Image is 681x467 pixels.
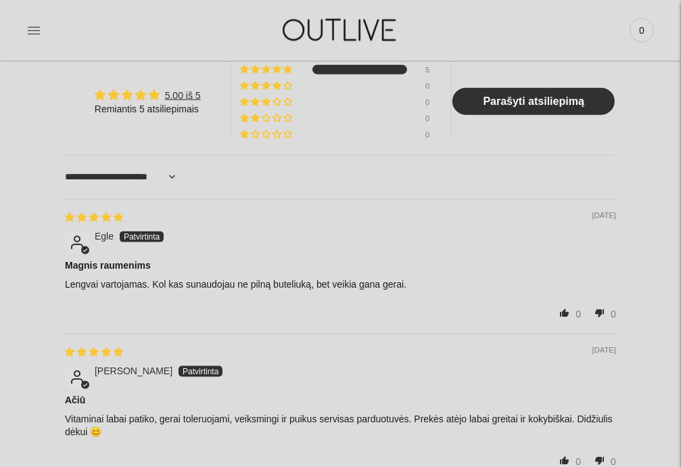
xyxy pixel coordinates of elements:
b: Ačiū [65,394,616,407]
a: Parašyti atsiliepimą [452,88,615,115]
span: 0 [611,456,616,467]
div: Remiantis 5 atsiliepimais [95,103,201,116]
p: Lengvai vartojamas. Kol kas sunaudojau ne pilną buteliuką, bet veikia gana gerai. [65,278,616,292]
span: 0 [611,309,616,319]
span: [PERSON_NAME] [95,365,172,376]
div: Average rating is 5.00 stars [95,87,201,103]
img: OUTLIVE [256,7,425,53]
span: 0 [632,21,651,40]
span: down [589,303,611,323]
span: [DATE] [592,210,616,221]
span: 0 [576,309,581,319]
div: 100% (5) reviews with 5 star rating [240,65,294,74]
a: 0 [630,16,654,45]
b: Magnis raumenims [65,259,616,273]
span: [DATE] [592,345,616,356]
p: Vitaminai labai patiko, gerai toleruojami, veiksmingi ir puikus servisas parduotuvės. Prekės atėj... [65,413,616,439]
select: Sort dropdown [65,161,179,194]
span: 0 [576,456,581,467]
span: up [554,303,576,323]
span: 5 star review [65,347,123,357]
div: 5 [425,65,442,74]
a: 5.00 iš 5 [165,90,201,101]
span: 5 star review [65,212,123,223]
span: Egle [95,231,114,242]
